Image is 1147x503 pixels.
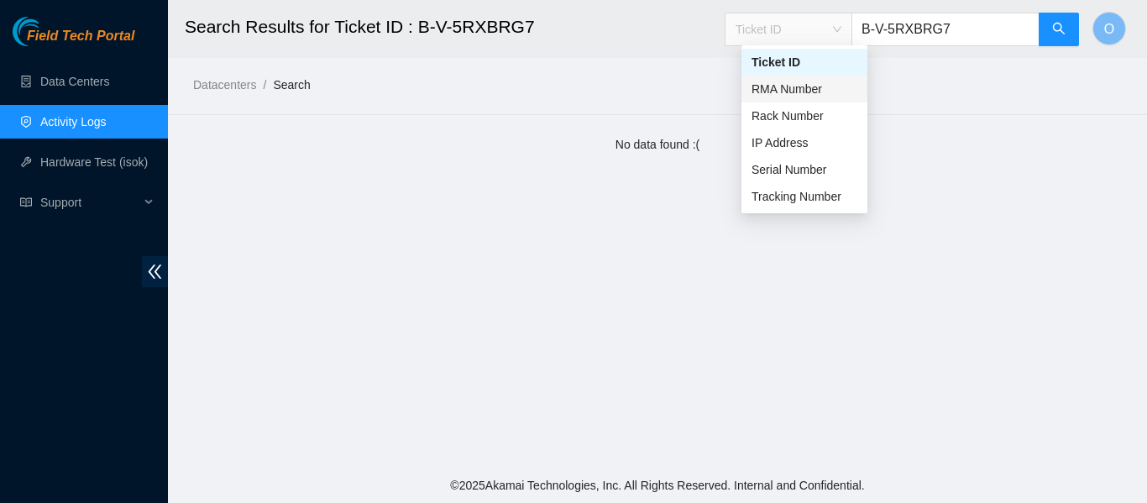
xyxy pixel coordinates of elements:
[741,183,867,210] div: Tracking Number
[40,186,139,219] span: Support
[736,17,841,42] span: Ticket ID
[752,53,857,71] div: Ticket ID
[752,187,857,206] div: Tracking Number
[27,29,134,45] span: Field Tech Portal
[273,78,310,92] a: Search
[40,155,148,169] a: Hardware Test (isok)
[752,160,857,179] div: Serial Number
[752,107,857,125] div: Rack Number
[851,13,1040,46] input: Enter text here...
[185,135,1130,154] div: No data found :(
[13,30,134,52] a: Akamai TechnologiesField Tech Portal
[741,129,867,156] div: IP Address
[40,75,109,88] a: Data Centers
[1039,13,1079,46] button: search
[168,468,1147,503] footer: © 2025 Akamai Technologies, Inc. All Rights Reserved. Internal and Confidential.
[40,115,107,128] a: Activity Logs
[20,196,32,208] span: read
[142,256,168,287] span: double-left
[741,156,867,183] div: Serial Number
[741,102,867,129] div: Rack Number
[193,78,256,92] a: Datacenters
[1052,22,1066,38] span: search
[13,17,85,46] img: Akamai Technologies
[263,78,266,92] span: /
[1104,18,1114,39] span: O
[752,134,857,152] div: IP Address
[741,76,867,102] div: RMA Number
[1092,12,1126,45] button: O
[752,80,857,98] div: RMA Number
[741,49,867,76] div: Ticket ID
